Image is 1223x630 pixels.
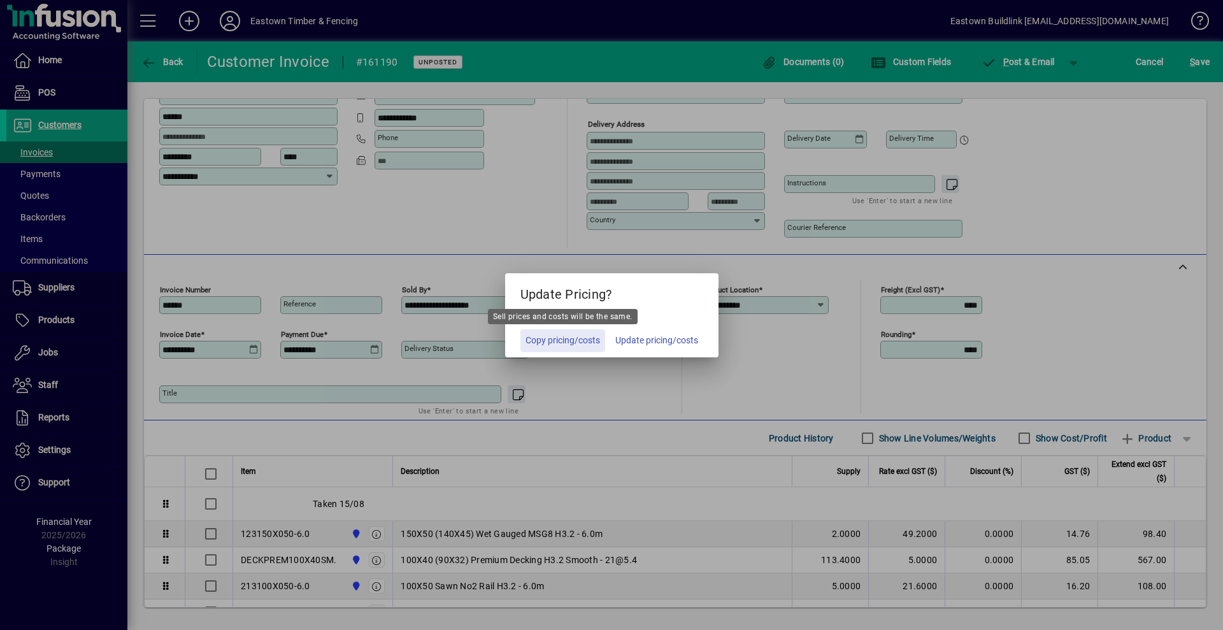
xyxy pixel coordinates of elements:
span: Update pricing/costs [615,334,698,347]
button: Copy pricing/costs [520,329,605,352]
span: Copy pricing/costs [526,334,600,347]
h5: Update Pricing? [505,273,719,310]
button: Update pricing/costs [610,329,703,352]
div: Sell prices and costs will be the same. [488,309,638,324]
